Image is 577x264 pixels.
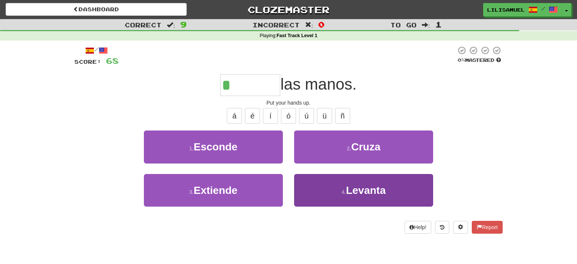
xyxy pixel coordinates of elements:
button: ü [317,108,332,124]
button: 3.Extiende [144,174,283,207]
a: lilisamuel / [483,3,562,16]
span: 68 [106,56,119,65]
span: 9 [180,20,187,29]
span: Incorrect [252,21,300,28]
button: ó [281,108,296,124]
button: é [245,108,260,124]
span: : [422,22,430,28]
div: Mastered [456,57,503,64]
small: 4 . [341,189,346,195]
button: í [263,108,278,124]
span: 0 % [458,57,465,63]
span: Extiende [193,184,237,196]
span: Score: [74,58,101,65]
span: 0 [318,20,325,29]
span: 1 [435,20,442,29]
button: ú [299,108,314,124]
span: Cruza [351,141,381,153]
span: Levanta [346,184,386,196]
span: To go [390,21,417,28]
small: 3 . [189,189,194,195]
span: : [167,22,175,28]
span: : [305,22,313,28]
small: 1 . [189,145,194,151]
div: Put your hands up. [74,99,503,106]
button: 2.Cruza [294,130,433,163]
button: Round history (alt+y) [435,221,449,234]
button: Report [472,221,503,234]
a: Clozemaster [198,3,379,16]
a: Dashboard [6,3,187,16]
button: ñ [335,108,350,124]
span: lilisamuel [487,6,525,13]
button: á [227,108,242,124]
button: 4.Levanta [294,174,433,207]
button: 1.Esconde [144,130,283,163]
strong: Fast Track Level 1 [276,33,317,38]
button: Help! [405,221,431,234]
span: Esconde [193,141,237,153]
span: las manos. [280,75,356,93]
span: / [541,6,545,11]
span: Correct [125,21,162,28]
small: 2 . [347,145,351,151]
div: / [74,46,119,55]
